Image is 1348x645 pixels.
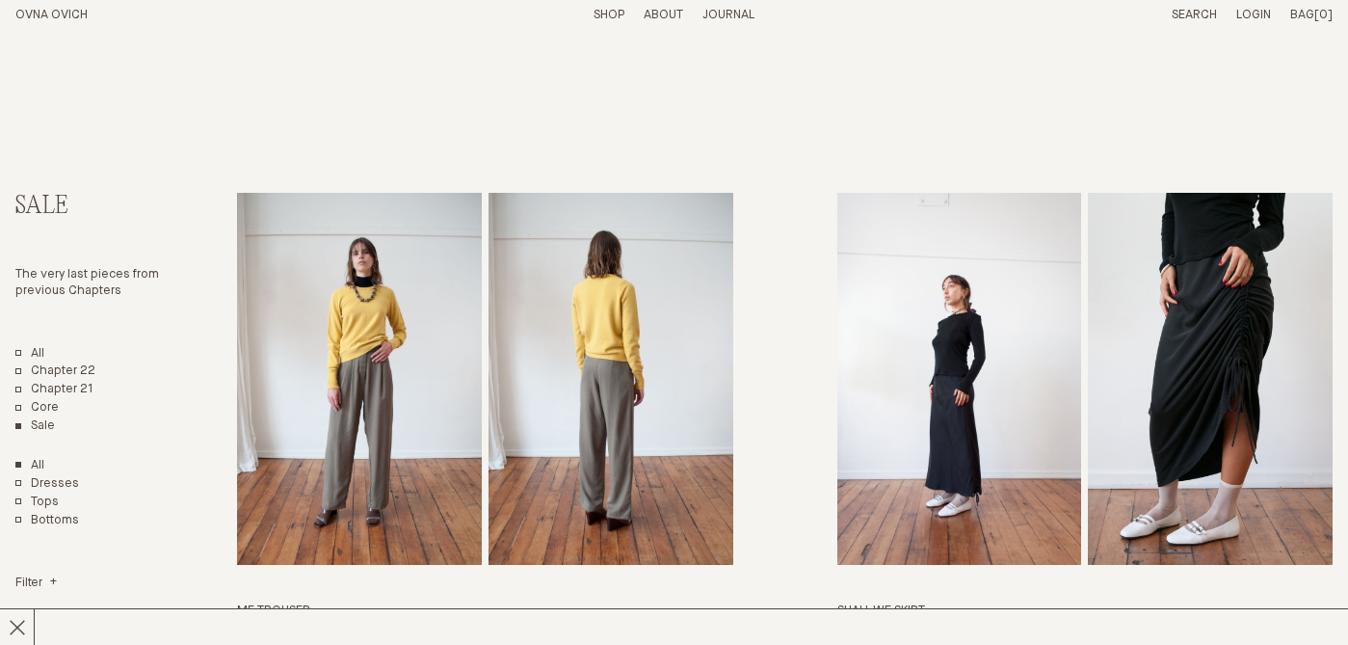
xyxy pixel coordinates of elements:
[237,604,732,620] h3: Me Trouser
[15,400,59,417] a: Core
[15,193,167,221] h2: Sale
[1314,9,1333,21] span: [0]
[15,576,57,592] summary: Filter
[837,604,1333,620] h3: Shall We Skirt
[1172,9,1217,21] a: Search
[15,9,88,21] a: Home
[837,193,1082,565] img: Shall We Skirt
[15,382,93,398] a: Chapter 21
[15,458,44,474] a: Show All
[15,418,55,435] a: Sale
[702,9,754,21] a: Journal
[237,193,482,565] img: Me Trouser
[15,363,95,380] a: Chapter 22
[1236,9,1271,21] a: Login
[15,346,44,363] a: All
[15,495,59,511] a: Tops
[15,267,167,300] p: The very last pieces from previous Chapters
[644,8,683,24] summary: About
[594,9,624,21] a: Shop
[15,513,79,529] a: Bottoms
[15,476,79,493] a: Dresses
[1290,9,1314,21] span: Bag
